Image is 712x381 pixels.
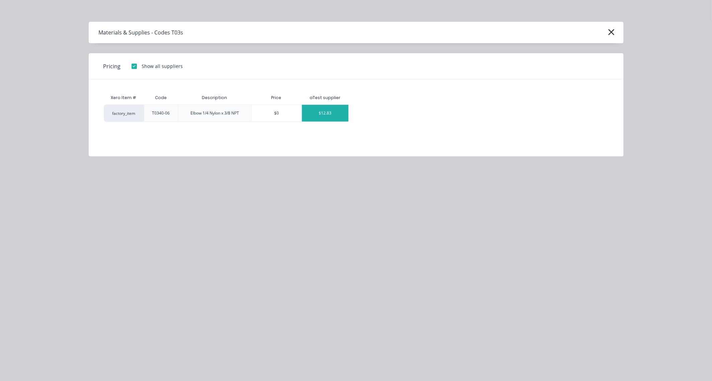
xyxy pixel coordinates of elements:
[302,105,348,122] div: $12.83
[190,110,239,116] div: Elbow 1/4 Nylon x 3/8 NPT
[252,105,302,122] div: $0
[99,28,183,36] div: Materials & Supplies - Codes T03s
[251,91,302,104] div: Price
[150,89,172,106] div: Code
[197,89,233,106] div: Description
[104,104,144,122] div: factory_item
[103,62,121,70] span: Pricing
[142,63,183,70] div: Show all suppliers
[310,95,340,101] div: aTest supplier
[104,91,144,104] div: Xero Item #
[152,110,170,116] div: T0340-06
